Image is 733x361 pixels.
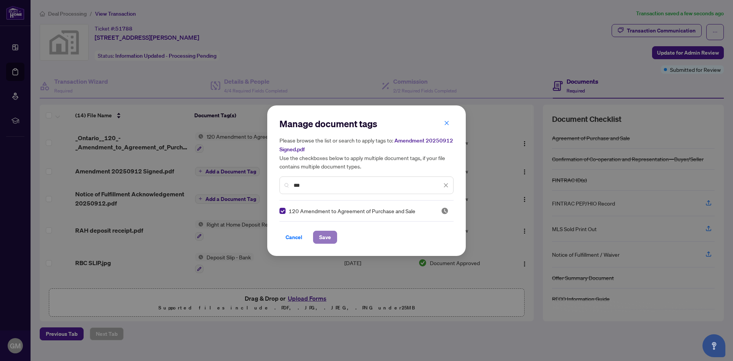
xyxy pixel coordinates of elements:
[444,120,449,126] span: close
[319,231,331,243] span: Save
[313,231,337,244] button: Save
[279,136,454,170] h5: Please browse the list or search to apply tags to: Use the checkboxes below to apply multiple doc...
[279,231,308,244] button: Cancel
[441,207,449,215] img: status
[441,207,449,215] span: Pending Review
[279,118,454,130] h2: Manage document tags
[286,231,302,243] span: Cancel
[289,207,415,215] span: 120 Amendment to Agreement of Purchase and Sale
[279,137,453,153] span: Amendment 20250912 Signed.pdf
[443,183,449,188] span: close
[702,334,725,357] button: Open asap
